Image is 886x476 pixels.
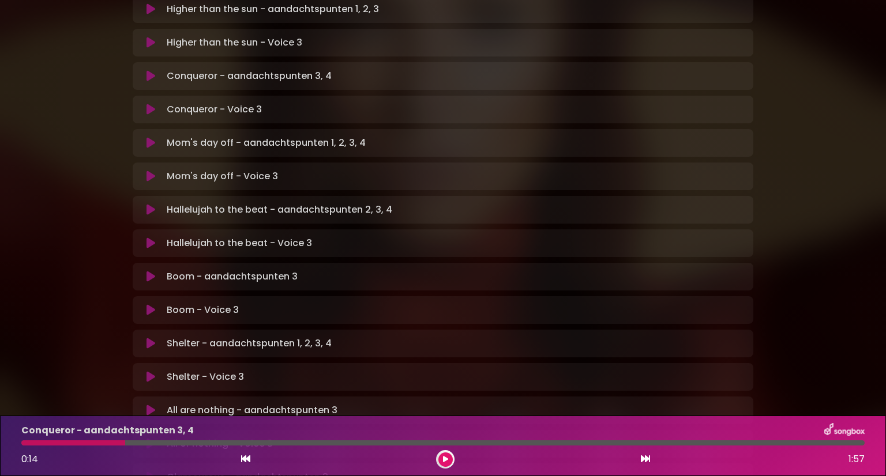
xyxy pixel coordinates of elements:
p: Mom's day off - aandachtspunten 1, 2, 3, 4 [167,136,366,150]
p: Conqueror - aandachtspunten 3, 4 [21,424,194,437]
p: Higher than the sun - aandachtspunten 1, 2, 3 [167,2,379,16]
p: Mom's day off - Voice 3 [167,169,278,183]
img: songbox-logo-white.png [824,423,865,438]
p: Hallelujah to the beat - aandachtspunten 2, 3, 4 [167,203,392,217]
p: Higher than the sun - Voice 3 [167,36,302,50]
p: Boom - aandachtspunten 3 [167,270,298,284]
span: 1:57 [849,452,865,466]
p: Conqueror - aandachtspunten 3, 4 [167,69,332,83]
p: Boom - Voice 3 [167,303,239,317]
p: Hallelujah to the beat - Voice 3 [167,236,312,250]
span: 0:14 [21,452,38,466]
p: Shelter - aandachtspunten 1, 2, 3, 4 [167,337,332,350]
p: All are nothing - aandachtspunten 3 [167,403,337,417]
p: Shelter - Voice 3 [167,370,244,384]
p: Conqueror - Voice 3 [167,103,262,116]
